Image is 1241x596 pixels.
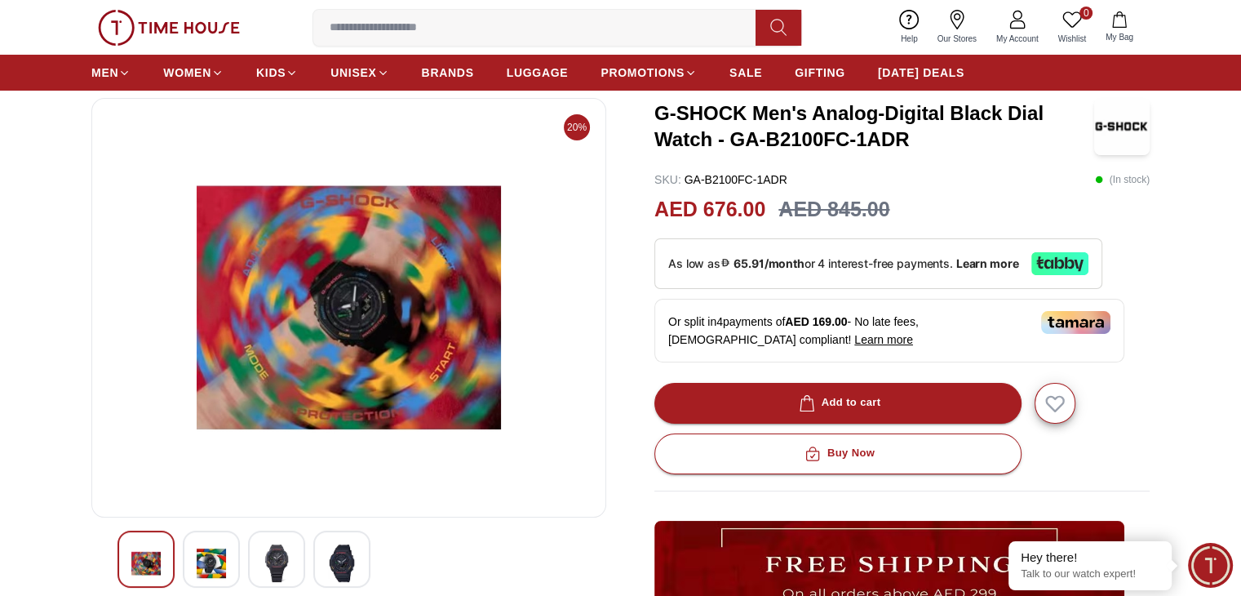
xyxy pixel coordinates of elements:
p: ( In stock ) [1095,171,1150,188]
div: Chat Widget [1188,543,1233,588]
span: My Account [990,33,1045,45]
span: GIFTING [795,64,845,81]
div: Add to cart [796,394,881,412]
span: WOMEN [163,64,211,81]
span: [DATE] DEALS [878,64,964,81]
div: Buy Now [801,444,875,463]
button: My Bag [1096,8,1143,47]
span: MEN [91,64,118,81]
a: UNISEX [330,58,388,87]
span: SKU : [654,173,681,186]
a: BRANDS [422,58,474,87]
img: G-SHOCK Men's Analog-Digital Black Dial Watch - GA-B2100FC-1ADR [105,112,592,504]
img: ... [98,10,240,46]
span: 20% [564,114,590,140]
span: 0 [1079,7,1093,20]
span: SALE [729,64,762,81]
span: AED 169.00 [785,315,847,328]
span: My Bag [1099,31,1140,43]
img: G-SHOCK Men's Analog-Digital Black Dial Watch - GA-B2100FC-1ADR [197,545,226,582]
a: [DATE] DEALS [878,58,964,87]
img: Tamara [1041,311,1110,334]
span: LUGGAGE [507,64,569,81]
span: PROMOTIONS [601,64,685,81]
span: Our Stores [931,33,983,45]
span: BRANDS [422,64,474,81]
a: KIDS [256,58,298,87]
a: Our Stores [928,7,986,48]
span: Wishlist [1052,33,1093,45]
p: GA-B2100FC-1ADR [654,171,787,188]
a: LUGGAGE [507,58,569,87]
img: G-SHOCK Men's Analog-Digital Black Dial Watch - GA-B2100FC-1ADR [262,545,291,582]
span: UNISEX [330,64,376,81]
a: WOMEN [163,58,224,87]
h2: AED 676.00 [654,194,765,225]
span: KIDS [256,64,286,81]
a: Help [891,7,928,48]
a: 0Wishlist [1048,7,1096,48]
div: Or split in 4 payments of - No late fees, [DEMOGRAPHIC_DATA] compliant! [654,299,1124,362]
a: SALE [729,58,762,87]
span: Learn more [854,333,913,346]
button: Add to cart [654,383,1022,424]
p: Talk to our watch expert! [1021,567,1159,581]
h3: AED 845.00 [778,194,889,225]
a: PROMOTIONS [601,58,697,87]
span: Help [894,33,924,45]
img: G-SHOCK Men's Analog-Digital Black Dial Watch - GA-B2100FC-1ADR [327,545,357,582]
div: Hey there! [1021,549,1159,566]
img: G-SHOCK Men's Analog-Digital Black Dial Watch - GA-B2100FC-1ADR [131,545,161,582]
h3: G-SHOCK Men's Analog-Digital Black Dial Watch - GA-B2100FC-1ADR [654,100,1094,153]
button: Buy Now [654,434,1022,474]
img: G-SHOCK Men's Analog-Digital Black Dial Watch - GA-B2100FC-1ADR [1094,98,1150,155]
a: MEN [91,58,131,87]
a: GIFTING [795,58,845,87]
